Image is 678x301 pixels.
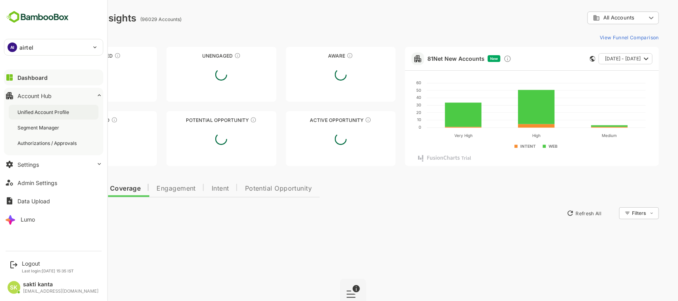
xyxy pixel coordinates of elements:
[22,260,74,267] div: Logout
[389,117,393,122] text: 10
[388,102,393,107] text: 30
[27,185,113,192] span: Data Quality and Coverage
[388,110,393,115] text: 20
[569,31,631,44] button: View Funnel Comparison
[19,117,129,123] div: Engaged
[17,109,71,116] div: Unified Account Profile
[604,210,618,216] div: Filters
[565,14,618,21] div: All Accounts
[222,117,229,123] div: These accounts are MQAs and can be passed on to Inside Sales
[4,156,103,172] button: Settings
[83,117,90,123] div: These accounts are warm, further nurturing would qualify them to MQAs
[21,216,35,223] div: Lumo
[4,211,103,227] button: Lumo
[129,185,168,192] span: Engagement
[17,179,57,186] div: Admin Settings
[17,74,48,81] div: Dashboard
[17,93,52,99] div: Account Hub
[574,133,589,138] text: Medium
[19,12,108,24] div: Dashboard Insights
[258,117,368,123] div: Active Opportunity
[184,185,201,192] span: Intent
[8,281,20,294] div: SK
[87,52,93,59] div: These accounts have not been engaged with for a defined time period
[400,55,457,62] a: 81Net New Accounts
[207,52,213,59] div: These accounts have not shown enough engagement and need nurturing
[319,52,325,59] div: These accounts have just entered the buying cycle and need further nurturing
[17,198,50,205] div: Data Upload
[577,54,613,64] span: [DATE] - [DATE]
[17,161,39,168] div: Settings
[23,289,99,294] div: [EMAIL_ADDRESS][DOMAIN_NAME]
[388,80,393,85] text: 60
[388,95,393,100] text: 40
[571,53,625,64] button: [DATE] - [DATE]
[258,53,368,59] div: Aware
[603,206,631,220] div: Filters
[19,206,77,220] button: New Insights
[4,175,103,191] button: Admin Settings
[388,88,393,93] text: 50
[4,193,103,209] button: Data Upload
[337,117,344,123] div: These accounts have open opportunities which might be at any of the Sales Stages
[535,207,577,220] button: Refresh All
[22,268,74,273] p: Last login: [DATE] 15:35 IST
[17,124,61,131] div: Segment Manager
[391,125,393,129] text: 0
[504,133,513,138] text: High
[4,10,71,25] img: BambooboxFullLogoMark.5f36c76dfaba33ec1ec1367b70bb1252.svg
[139,117,249,123] div: Potential Opportunity
[8,42,17,52] div: AI
[19,53,129,59] div: Unreached
[462,56,470,61] span: New
[4,69,103,85] button: Dashboard
[17,140,78,147] div: Authorizations / Approvals
[139,53,249,59] div: Unengaged
[23,281,99,288] div: sakti kanta
[427,133,445,138] text: Very High
[560,10,631,26] div: All Accounts
[476,55,484,63] div: Discover new ICP-fit accounts showing engagement — via intent surges, anonymous website visits, L...
[4,88,103,104] button: Account Hub
[19,43,33,52] p: airtel
[112,16,156,22] ag: (96029 Accounts)
[576,15,607,21] span: All Accounts
[4,39,103,55] div: AIairtel
[562,56,568,62] div: This card does not support filter and segments
[217,185,284,192] span: Potential Opportunity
